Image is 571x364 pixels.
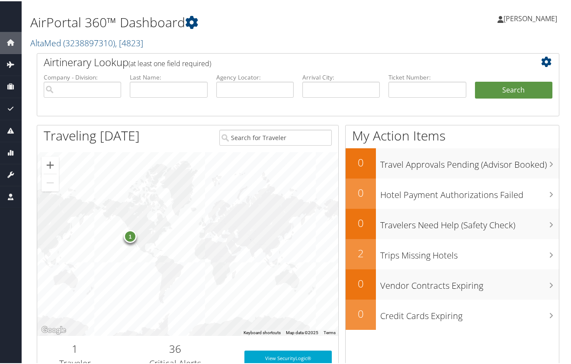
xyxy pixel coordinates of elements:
h3: Trips Missing Hotels [380,244,559,260]
button: Search [475,80,552,98]
h1: Traveling [DATE] [44,125,140,144]
h2: 2 [346,245,376,259]
label: Last Name: [130,72,207,80]
a: Open this area in Google Maps (opens a new window) [39,323,68,335]
h3: Travel Approvals Pending (Advisor Booked) [380,153,559,169]
h2: 1 [44,340,106,355]
h2: 0 [346,275,376,290]
label: Agency Locator: [216,72,294,80]
label: Ticket Number: [388,72,466,80]
a: 2Trips Missing Hotels [346,238,559,268]
h2: 0 [346,184,376,199]
a: 0Credit Cards Expiring [346,298,559,329]
a: [PERSON_NAME] [497,4,566,30]
a: 0Vendor Contracts Expiring [346,268,559,298]
input: Search for Traveler [219,128,332,144]
div: 1 [124,229,137,242]
h1: My Action Items [346,125,559,144]
h3: Travelers Need Help (Safety Check) [380,214,559,230]
h2: 0 [346,305,376,320]
h2: 0 [346,214,376,229]
h2: 36 [119,340,231,355]
a: 0Hotel Payment Authorizations Failed [346,177,559,208]
a: 0Travel Approvals Pending (Advisor Booked) [346,147,559,177]
span: ( 3238897310 ) [63,36,115,48]
span: , [ 4823 ] [115,36,143,48]
h3: Vendor Contracts Expiring [380,274,559,291]
img: Google [39,323,68,335]
h3: Credit Cards Expiring [380,304,559,321]
button: Zoom in [42,155,59,172]
span: [PERSON_NAME] [504,13,557,22]
h2: 0 [346,154,376,169]
label: Company - Division: [44,72,121,80]
label: Arrival City: [302,72,380,80]
a: 0Travelers Need Help (Safety Check) [346,208,559,238]
button: Keyboard shortcuts [244,329,281,335]
h2: Airtinerary Lookup [44,54,509,68]
span: (at least one field required) [128,57,211,67]
h3: Hotel Payment Authorizations Failed [380,183,559,200]
a: Terms (opens in new tab) [324,329,336,334]
span: Map data ©2025 [286,329,318,334]
a: AltaMed [30,36,143,48]
h1: AirPortal 360™ Dashboard [30,12,387,30]
button: Zoom out [42,173,59,190]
